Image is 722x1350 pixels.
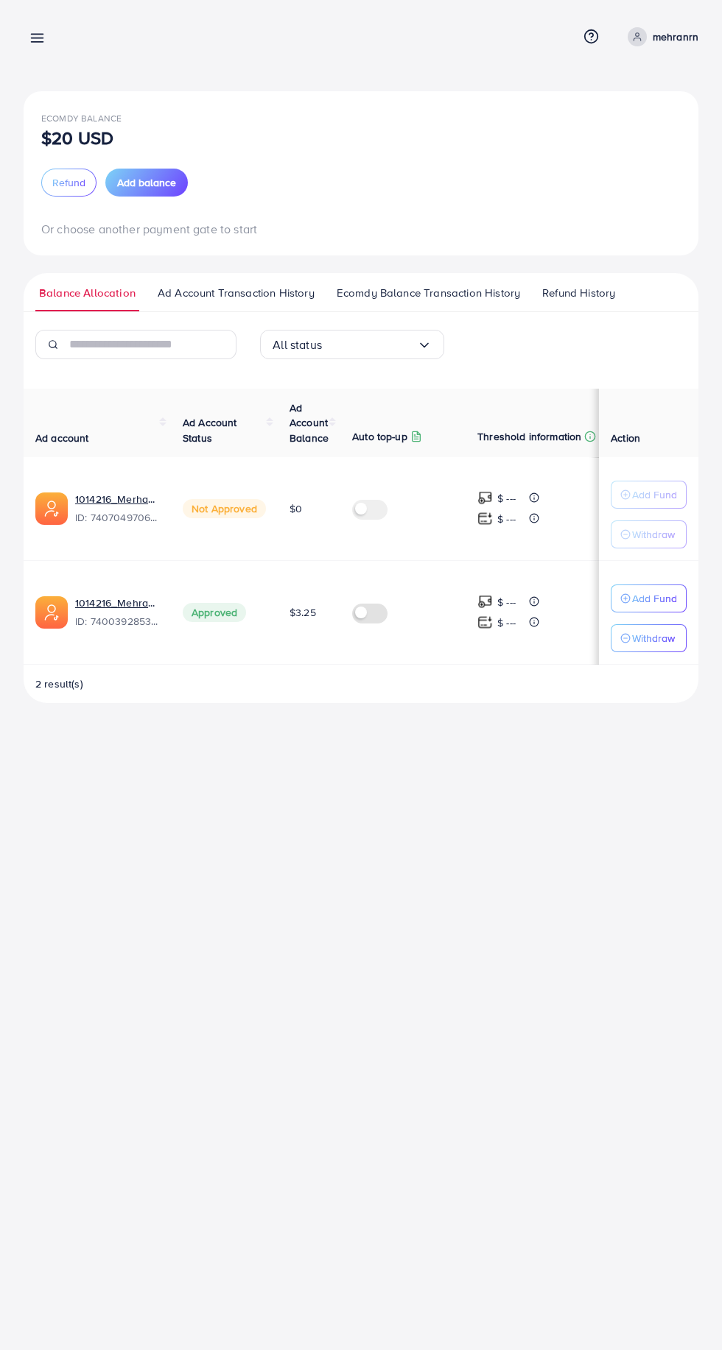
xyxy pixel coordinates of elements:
[622,27,698,46] a: mehranrn
[632,629,675,647] p: Withdraw
[632,486,677,503] p: Add Fund
[477,594,493,609] img: top-up amount
[260,330,444,359] div: Search for option
[477,490,493,506] img: top-up amount
[611,520,687,548] button: Withdraw
[497,510,516,528] p: $ ---
[290,501,302,516] span: $0
[158,285,315,301] span: Ad Account Transaction History
[497,614,516,632] p: $ ---
[611,624,687,652] button: Withdraw
[322,333,417,356] input: Search for option
[35,596,68,629] img: ic-ads-acc.e4c84228.svg
[39,285,136,301] span: Balance Allocation
[611,481,687,509] button: Add Fund
[337,285,520,301] span: Ecomdy Balance Transaction History
[653,28,698,46] p: mehranrn
[290,605,316,620] span: $3.25
[75,596,159,629] div: <span class='underline'>1014216_Mehran_1723038241071</span></br>7400392853106737168
[183,603,246,622] span: Approved
[52,175,85,190] span: Refund
[497,593,516,611] p: $ ---
[75,492,159,506] a: 1014216_Merhan_1724588164299
[41,220,681,238] p: Or choose another payment gate to start
[41,129,113,146] p: $20 USD
[41,112,122,124] span: Ecomdy Balance
[183,499,266,518] span: Not Approved
[497,490,516,507] p: $ ---
[117,175,176,190] span: Add balance
[477,615,493,630] img: top-up amount
[352,428,407,445] p: Auto top-up
[632,526,675,543] p: Withdraw
[75,614,159,629] span: ID: 7400392853106737168
[35,676,83,691] span: 2 result(s)
[35,492,68,525] img: ic-ads-acc.e4c84228.svg
[273,333,322,356] span: All status
[290,400,329,445] span: Ad Account Balance
[41,169,97,197] button: Refund
[477,428,581,445] p: Threshold information
[611,431,640,445] span: Action
[183,415,237,445] span: Ad Account Status
[75,510,159,525] span: ID: 7407049706989240336
[75,596,159,610] a: 1014216_Mehran_1723038241071
[632,590,677,607] p: Add Fund
[35,431,89,445] span: Ad account
[542,285,615,301] span: Refund History
[477,511,493,526] img: top-up amount
[611,584,687,612] button: Add Fund
[75,492,159,526] div: <span class='underline'>1014216_Merhan_1724588164299</span></br>7407049706989240336
[105,169,188,197] button: Add balance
